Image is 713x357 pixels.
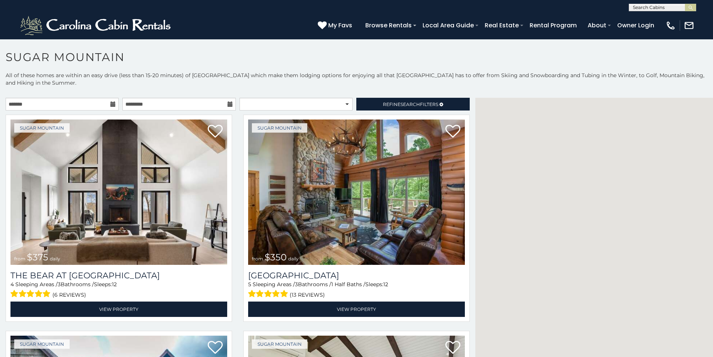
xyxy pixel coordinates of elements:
span: Search [400,102,420,107]
a: About [584,19,610,32]
h3: Grouse Moor Lodge [248,270,465,281]
a: Real Estate [481,19,522,32]
a: Add to favorites [445,340,460,356]
span: Refine Filters [383,102,438,107]
span: 3 [295,281,298,288]
span: 1 Half Baths / [331,281,365,288]
a: My Favs [318,21,354,30]
img: The Bear At Sugar Mountain [10,119,227,265]
span: My Favs [328,21,352,30]
span: 4 [10,281,14,288]
span: (13 reviews) [290,290,325,300]
span: $350 [265,252,287,263]
a: Sugar Mountain [252,339,307,349]
a: RefineSearchFilters [356,98,469,111]
a: Add to favorites [208,124,223,140]
span: $375 [27,252,48,263]
span: daily [50,256,60,261]
div: Sleeping Areas / Bathrooms / Sleeps: [248,281,465,300]
img: mail-regular-white.png [684,20,694,31]
a: Local Area Guide [419,19,478,32]
a: Sugar Mountain [252,123,307,133]
a: The Bear At [GEOGRAPHIC_DATA] [10,270,227,281]
a: Sugar Mountain [14,123,70,133]
a: The Bear At Sugar Mountain from $375 daily [10,119,227,265]
img: White-1-2.png [19,14,174,37]
div: Sleeping Areas / Bathrooms / Sleeps: [10,281,227,300]
a: Add to favorites [208,340,223,356]
a: Owner Login [613,19,658,32]
span: 12 [112,281,117,288]
h3: The Bear At Sugar Mountain [10,270,227,281]
span: 5 [248,281,251,288]
span: daily [288,256,299,261]
span: 12 [383,281,388,288]
img: Grouse Moor Lodge [248,119,465,265]
a: Grouse Moor Lodge from $350 daily [248,119,465,265]
a: Sugar Mountain [14,339,70,349]
a: [GEOGRAPHIC_DATA] [248,270,465,281]
a: View Property [10,302,227,317]
a: Rental Program [526,19,581,32]
span: from [252,256,263,261]
a: Browse Rentals [362,19,415,32]
span: 3 [58,281,61,288]
span: (6 reviews) [52,290,86,300]
span: from [14,256,25,261]
a: Add to favorites [445,124,460,140]
a: View Property [248,302,465,317]
img: phone-regular-white.png [665,20,676,31]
